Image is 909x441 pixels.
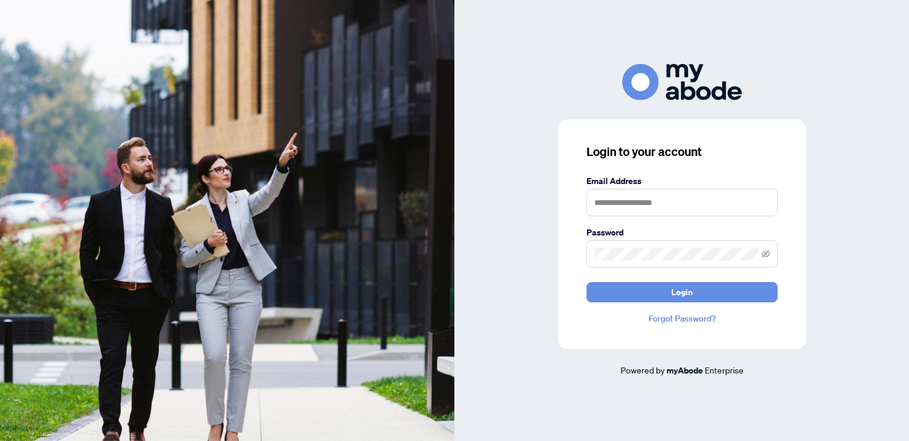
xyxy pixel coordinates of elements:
button: Login [586,282,778,302]
span: Enterprise [705,365,744,375]
a: Forgot Password? [586,312,778,325]
a: myAbode [667,364,703,377]
label: Email Address [586,174,778,188]
span: eye-invisible [761,250,770,258]
h3: Login to your account [586,143,778,160]
span: Powered by [621,365,665,375]
img: ma-logo [622,64,742,100]
label: Password [586,226,778,239]
span: Login [671,283,693,302]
